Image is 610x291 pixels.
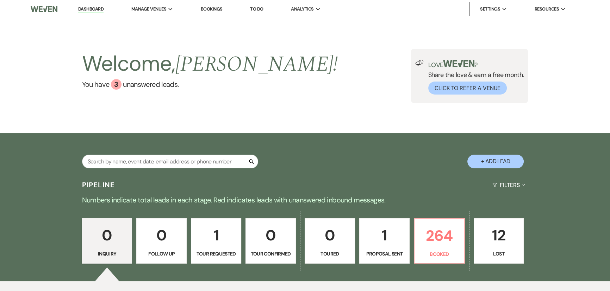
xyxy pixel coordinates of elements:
[535,6,559,13] span: Resources
[245,218,296,264] a: 0Tour Confirmed
[305,218,355,264] a: 0Toured
[82,79,338,90] a: You have 3 unanswered leads.
[141,224,182,247] p: 0
[364,250,405,258] p: Proposal Sent
[480,6,500,13] span: Settings
[474,218,524,264] a: 12Lost
[250,224,291,247] p: 0
[309,224,350,247] p: 0
[478,250,519,258] p: Lost
[195,224,237,247] p: 1
[136,218,187,264] a: 0Follow Up
[191,218,241,264] a: 1Tour Requested
[414,218,465,264] a: 264Booked
[415,60,424,66] img: loud-speaker-illustration.svg
[250,250,291,258] p: Tour Confirmed
[201,6,223,12] a: Bookings
[82,49,338,79] h2: Welcome,
[87,224,128,247] p: 0
[428,60,524,68] p: Love ?
[467,155,524,168] button: + Add Lead
[309,250,350,258] p: Toured
[424,60,524,95] div: Share the love & earn a free month.
[31,2,57,17] img: Weven Logo
[419,250,460,258] p: Booked
[82,155,258,168] input: Search by name, event date, email address or phone number
[478,224,519,247] p: 12
[490,176,528,194] button: Filters
[82,218,132,264] a: 0Inquiry
[195,250,237,258] p: Tour Requested
[250,6,263,12] a: To Do
[82,180,115,190] h3: Pipeline
[419,224,460,247] p: 264
[141,250,182,258] p: Follow Up
[291,6,313,13] span: Analytics
[78,6,104,13] a: Dashboard
[359,218,410,264] a: 1Proposal Sent
[87,250,128,258] p: Inquiry
[443,60,474,67] img: weven-logo-green.svg
[131,6,166,13] span: Manage Venues
[428,82,507,95] button: Click to Refer a Venue
[111,79,122,90] div: 3
[364,224,405,247] p: 1
[175,48,338,80] span: [PERSON_NAME] !
[51,194,559,206] p: Numbers indicate total leads in each stage. Red indicates leads with unanswered inbound messages.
